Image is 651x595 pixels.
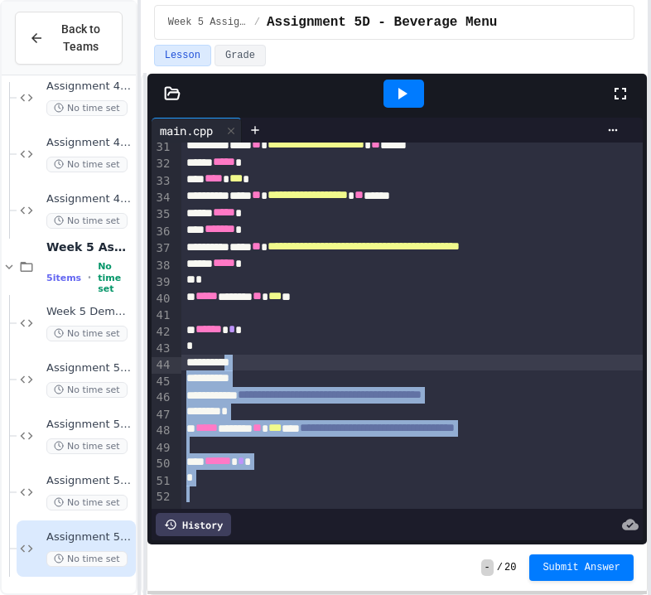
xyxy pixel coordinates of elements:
[152,118,242,143] div: main.cpp
[152,456,172,472] div: 50
[152,324,172,341] div: 42
[46,530,133,544] span: Assignment 5D - Beverage Menu
[215,45,266,66] button: Grade
[152,440,172,457] div: 49
[504,561,516,574] span: 20
[152,190,172,206] div: 34
[46,80,133,94] span: Assignment 4C - Geometry Calculator with Switch
[88,271,91,284] span: •
[46,239,133,254] span: Week 5 Assignments
[152,240,172,257] div: 37
[152,206,172,223] div: 35
[46,100,128,116] span: No time set
[152,291,172,307] div: 40
[497,561,503,574] span: /
[529,554,634,581] button: Submit Answer
[267,12,497,32] span: Assignment 5D - Beverage Menu
[152,258,172,274] div: 38
[46,192,133,206] span: Assignment 4E - Grade Book, Nested If Structures
[254,16,260,29] span: /
[152,357,172,374] div: 44
[46,438,128,454] span: No time set
[481,559,494,576] span: -
[152,173,172,190] div: 33
[46,326,128,341] span: No time set
[156,513,231,536] div: History
[54,21,108,56] span: Back to Teams
[152,423,172,439] div: 48
[168,16,248,29] span: Week 5 Assignments
[542,561,620,574] span: Submit Answer
[152,407,172,423] div: 47
[46,361,133,375] span: Assignment 5A - Card Guessing Game
[46,474,133,488] span: Assignment 5C - Multiplication Table for Jedi Academy
[152,122,221,139] div: main.cpp
[154,45,211,66] button: Lesson
[46,495,128,510] span: No time set
[152,139,172,156] div: 31
[152,341,172,357] div: 43
[46,136,133,150] span: Assignment 4D - Three Numbers in Order
[46,305,133,319] span: Week 5 Demo Space - Sandbox
[46,273,81,283] span: 5 items
[152,224,172,240] div: 36
[15,12,123,65] button: Back to Teams
[152,307,172,324] div: 41
[152,489,172,506] div: 52
[46,418,133,432] span: Assignment 5B - Math Tutor With Loops and Switch
[46,213,128,229] span: No time set
[152,473,172,490] div: 51
[46,157,128,172] span: No time set
[98,261,133,294] span: No time set
[152,374,172,390] div: 45
[152,156,172,172] div: 32
[152,274,172,291] div: 39
[152,389,172,406] div: 46
[46,382,128,398] span: No time set
[46,551,128,567] span: No time set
